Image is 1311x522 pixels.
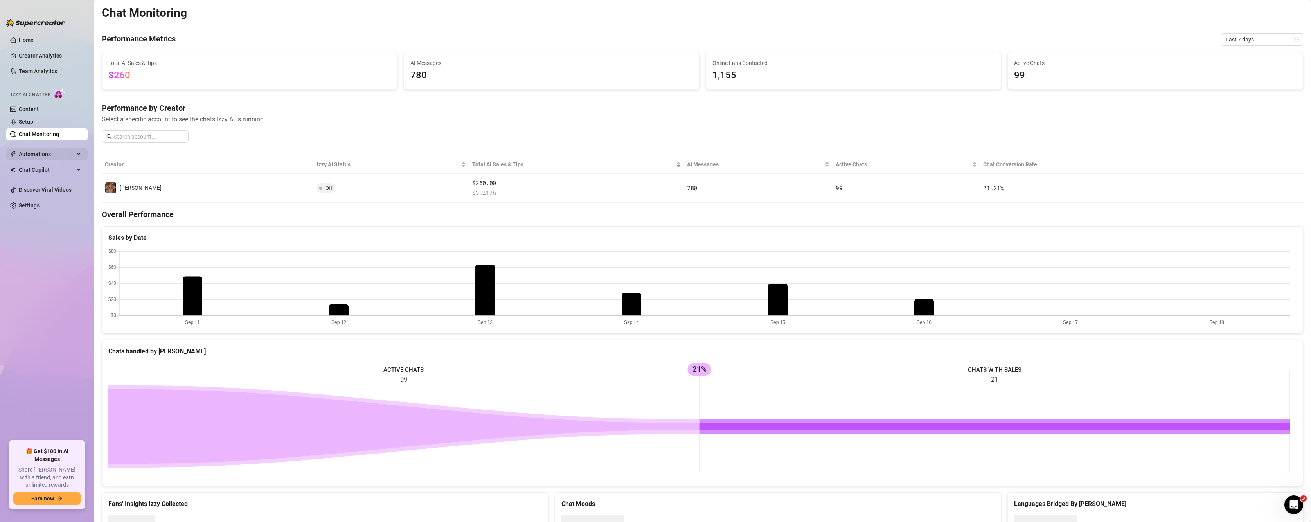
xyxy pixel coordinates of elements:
[1014,68,1297,83] span: 99
[108,59,391,67] span: Total AI Sales & Tips
[983,184,1003,192] span: 21.21 %
[102,209,1303,220] h4: Overall Performance
[11,91,50,99] span: Izzy AI Chatter
[102,5,187,20] h2: Chat Monitoring
[19,187,72,193] a: Discover Viral Videos
[54,88,66,99] img: AI Chatter
[108,233,1297,243] div: Sales by Date
[108,499,542,509] div: Fans' Insights Izzy Collected
[980,155,1183,174] th: Chat Conversion Rate
[106,134,112,139] span: search
[105,182,116,193] img: Kelly
[836,184,842,192] span: 99
[684,155,833,174] th: AI Messages
[102,114,1303,124] span: Select a specific account to see the chats Izzy AI is running.
[13,492,81,505] button: Earn nowarrow-right
[833,155,980,174] th: Active Chats
[1014,59,1297,67] span: Active Chats
[687,160,823,169] span: AI Messages
[326,185,333,191] span: Off
[472,160,674,169] span: Total AI Sales & Tips
[19,202,40,209] a: Settings
[102,103,1303,113] h4: Performance by Creator
[561,499,995,509] div: Chat Moods
[19,37,34,43] a: Home
[314,155,469,174] th: Izzy AI Status
[102,33,176,46] h4: Performance Metrics
[6,19,65,27] img: logo-BBDzfeDw.svg
[108,346,1297,356] div: Chats handled by [PERSON_NAME]
[472,178,681,188] span: $260.00
[102,155,314,174] th: Creator
[10,151,16,157] span: thunderbolt
[31,495,54,502] span: Earn now
[19,148,74,160] span: Automations
[1284,495,1303,514] iframe: Intercom live chat
[410,59,693,67] span: AI Messages
[10,167,15,173] img: Chat Copilot
[1226,34,1298,45] span: Last 7 days
[317,160,460,169] span: Izzy AI Status
[13,448,81,463] span: 🎁 Get $100 in AI Messages
[19,106,39,112] a: Content
[410,68,693,83] span: 780
[469,155,684,174] th: Total AI Sales & Tips
[13,466,81,489] span: Share [PERSON_NAME] with a friend, and earn unlimited rewards
[108,70,130,81] span: $260
[1014,499,1297,509] div: Languages Bridged By [PERSON_NAME]
[712,68,995,83] span: 1,155
[1294,37,1299,42] span: calendar
[1300,495,1307,502] span: 3
[836,160,971,169] span: Active Chats
[19,49,81,62] a: Creator Analytics
[472,188,681,198] span: $ 3.21 /h
[57,496,63,501] span: arrow-right
[19,68,57,74] a: Team Analytics
[687,184,697,192] span: 780
[19,131,59,137] a: Chat Monitoring
[19,164,74,176] span: Chat Copilot
[113,132,184,141] input: Search account...
[19,119,33,125] a: Setup
[712,59,995,67] span: Online Fans Contacted
[120,185,162,191] span: [PERSON_NAME]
